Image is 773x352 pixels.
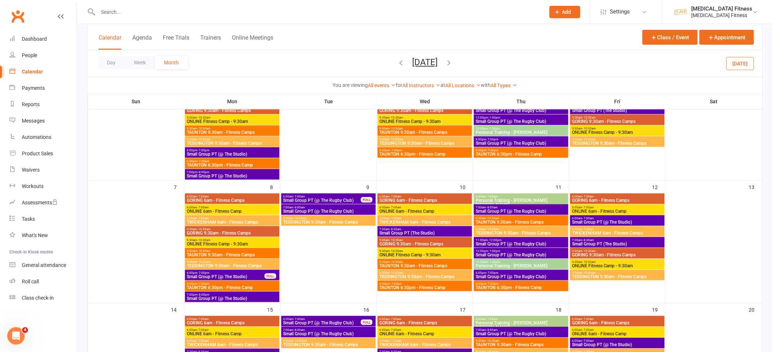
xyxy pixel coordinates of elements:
[379,260,471,264] span: 9:30am
[283,317,361,321] span: 6:00am
[666,94,762,109] th: Sat
[22,295,54,301] div: Class check-in
[475,209,567,213] span: Small Group PT (@ The Rugby Club)
[197,228,210,231] span: - 10:30am
[475,152,567,156] span: TAUNTON 6:30pm - Fitness Camp
[186,116,278,119] span: 9:30am
[379,220,471,224] span: TWICKENHAM 6am - Fitness Camps
[572,217,663,220] span: 6:00am
[9,145,77,162] a: Product Sales
[186,160,278,163] span: 6:30pm
[186,282,278,285] span: 6:30pm
[486,282,498,285] span: - 7:30pm
[390,282,402,285] span: - 7:30pm
[132,34,152,50] button: Agenda
[197,160,209,163] span: - 7:30pm
[390,116,403,119] span: - 10:30am
[379,275,471,279] span: TEDDINGTON 9:30am - Fitness Camps
[582,228,594,231] span: - 7:00am
[412,57,438,67] button: [DATE]
[572,209,663,213] span: ONLINE 6am - Fitness Camp
[582,339,594,343] span: - 7:00am
[475,285,567,290] span: TAUNTON 6:30pm - Fitness Camp
[22,232,48,238] div: What's New
[98,56,125,69] button: Day
[22,167,40,173] div: Waivers
[22,183,44,189] div: Workouts
[293,339,307,343] span: - 10:30am
[186,260,278,264] span: 9:30am
[379,239,471,242] span: 9:30am
[9,211,77,227] a: Tasks
[582,260,596,264] span: - 10:30am
[390,195,401,198] span: - 7:00am
[486,339,499,343] span: - 10:30am
[186,217,278,220] span: 6:00am
[572,242,663,246] span: Small Group PT (The Studio)
[390,317,401,321] span: - 7:00am
[488,116,500,119] span: - 1:00pm
[475,228,567,231] span: 9:30am
[379,198,471,203] span: GORING 6am - Fitness Camps
[475,220,567,224] span: TAUNTON 9:30am - Fitness Camps
[22,69,43,75] div: Calendar
[293,217,307,220] span: - 10:30am
[572,127,663,130] span: 9:30am
[475,116,567,119] span: 12:00pm
[572,141,663,145] span: TEDDINGTON 9:30am - Fitness Camps
[572,271,663,275] span: 9:30am
[22,327,28,333] span: 4
[582,239,594,242] span: - 8:30am
[186,130,278,135] span: TAUNTON 9:30am - Fitness Camps
[390,217,401,220] span: - 7:00am
[441,82,446,88] strong: at
[652,303,665,315] div: 19
[155,56,188,69] button: Month
[572,130,663,135] span: ONLINE Fitness Camp - 9:30am
[197,171,209,174] span: - 8:00pm
[692,12,753,19] div: [MEDICAL_DATA] Fitness
[9,96,77,113] a: Reports
[652,181,665,193] div: 12
[379,249,471,253] span: 9:30am
[197,260,210,264] span: - 10:30am
[186,171,278,174] span: 7:00pm
[460,303,473,315] div: 17
[22,85,45,91] div: Payments
[390,328,401,332] span: - 7:00am
[446,83,481,88] a: All Locations
[488,239,502,242] span: - 12:00pm
[9,64,77,80] a: Calendar
[582,206,594,209] span: - 7:00am
[9,129,77,145] a: Automations
[186,228,278,231] span: 9:30am
[293,328,305,332] span: - 8:00am
[475,275,567,279] span: Small Group PT (@ The Rugby Club)
[7,327,25,345] iframe: Intercom live chat
[390,127,403,130] span: - 10:30am
[186,271,265,275] span: 6:00pm
[333,82,368,88] strong: You are viewing
[379,195,471,198] span: 6:00am
[22,101,40,107] div: Reports
[379,242,471,246] span: GORING 9:30am - Fitness Camps
[582,249,596,253] span: - 10:30am
[265,273,276,279] div: FULL
[174,181,184,193] div: 7
[396,82,403,88] strong: for
[186,264,278,268] span: TEDDINGTON 9:30am - Fitness Camps
[379,127,471,130] span: 9:30am
[460,181,473,193] div: 10
[22,36,47,42] div: Dashboard
[186,239,278,242] span: 9:30am
[475,264,567,268] span: Personal Training - [PERSON_NAME]
[186,339,278,343] span: 6:00am
[475,198,567,207] span: Personal Training - [PERSON_NAME] [PERSON_NAME]
[379,141,471,145] span: TEDDINGTON 9:30am - Fitness Camps
[749,303,762,315] div: 20
[582,328,594,332] span: - 7:00am
[22,216,35,222] div: Tasks
[726,57,754,70] button: [DATE]
[572,138,663,141] span: 9:30am
[186,206,278,209] span: 6:00am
